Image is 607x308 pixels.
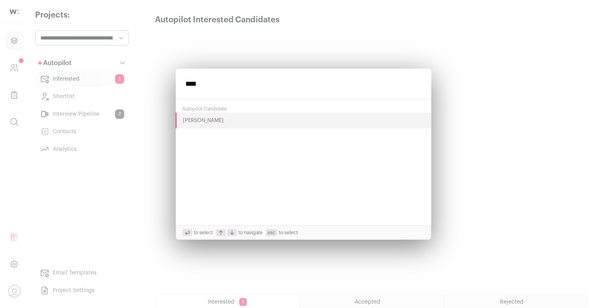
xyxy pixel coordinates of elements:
[176,103,431,113] div: Autopilot Candidate
[182,229,213,236] span: to select
[266,229,298,236] span: to select
[266,229,277,236] span: esc
[216,229,263,236] span: to navigate
[176,113,431,128] button: [PERSON_NAME]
